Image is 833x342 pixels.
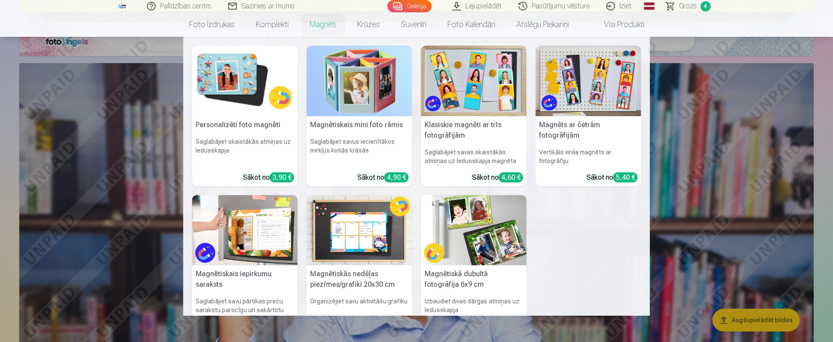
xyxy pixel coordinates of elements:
[299,12,347,37] a: Magnēti
[421,46,527,186] a: Klasiskie magnēti ar trīs fotogrāfijāmKlasiskie magnēti ar trīs fotogrāfijāmSaglabājiet savas ska...
[421,144,527,169] h6: Saglabājiet savas skaistākās atmiņas uz ledusskapja magnēta
[307,195,412,336] a: Magnētiskās nedēļas piezīmes/grafiki 20x30 cmMagnētiskās nedēļas piezīmes/grafiki 20x30 cmOrganiz...
[307,293,412,318] h6: Organizējiet savu aktivitāšu grafiku
[701,1,711,11] span: 4
[586,172,638,183] div: Sākot no
[613,172,638,182] div: 5,40 €
[307,265,412,293] h5: Magnētiskās nedēļas piezīmes/grafiki 20x30 cm
[579,12,655,37] a: Visi produkti
[179,12,245,37] a: Foto izdrukas
[506,12,579,37] a: Atslēgu piekariņi
[384,172,409,182] div: 4,90 €
[421,293,527,318] h6: Izbaudiet divas dārgas atmiņas uz ledusskapja
[679,1,697,11] span: Grozs
[421,195,527,266] img: Magnētiskā dubultā fotogrāfija 6x9 cm
[390,12,437,37] a: Suvenīri
[307,134,412,169] h6: Saglabājiet savus iecienītākos mirkļus košās krāsās
[192,46,298,116] img: Personalizēti foto magnēti
[421,265,527,293] h5: Magnētiskā dubultā fotogrāfija 6x9 cm
[192,265,298,293] h5: Magnētiskais iepirkumu saraksts
[358,172,409,183] div: Sākot no
[536,46,641,116] img: Magnēts ar četrām fotogrāfijām
[118,4,127,9] img: /fa1
[347,12,390,37] a: Krūzes
[536,46,641,186] a: Magnēts ar četrām fotogrāfijāmMagnēts ar četrām fotogrāfijāmVertikāls vinila magnēts ar fotogrāfi...
[192,116,298,134] h5: Personalizēti foto magnēti
[437,12,506,37] a: Foto kalendāri
[499,172,523,182] div: 4,60 €
[270,172,294,182] div: 3,90 €
[243,172,294,183] div: Sākot no
[536,116,641,144] h5: Magnēts ar četrām fotogrāfijām
[192,134,298,169] h6: Saglabājiet skaistākās atmiņas uz ledusskapja
[536,144,641,169] h6: Vertikāls vinila magnēts ar fotogrāfiju
[307,46,412,116] img: Magnētiskais mini foto rāmis
[421,46,527,116] img: Klasiskie magnēti ar trīs fotogrāfijām
[192,195,298,336] a: Magnētiskais iepirkumu sarakstsMagnētiskais iepirkumu sarakstsSaglabājiet savu pārtikas preču sar...
[472,172,523,183] div: Sākot no
[307,116,412,134] h5: Magnētiskais mini foto rāmis
[192,293,298,318] h6: Saglabājiet savu pārtikas preču sarakstu parocīgu un sakārtotu
[307,46,412,186] a: Magnētiskais mini foto rāmisMagnētiskais mini foto rāmisSaglabājiet savus iecienītākos mirkļus ko...
[421,116,527,144] h5: Klasiskie magnēti ar trīs fotogrāfijām
[245,12,299,37] a: Komplekti
[192,46,298,186] a: Personalizēti foto magnētiPersonalizēti foto magnētiSaglabājiet skaistākās atmiņas uz ledusskapja...
[192,195,298,266] img: Magnētiskais iepirkumu saraksts
[307,195,412,266] img: Magnētiskās nedēļas piezīmes/grafiki 20x30 cm
[421,195,527,336] a: Magnētiskā dubultā fotogrāfija 6x9 cmMagnētiskā dubultā fotogrāfija 6x9 cmIzbaudiet divas dārgas ...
